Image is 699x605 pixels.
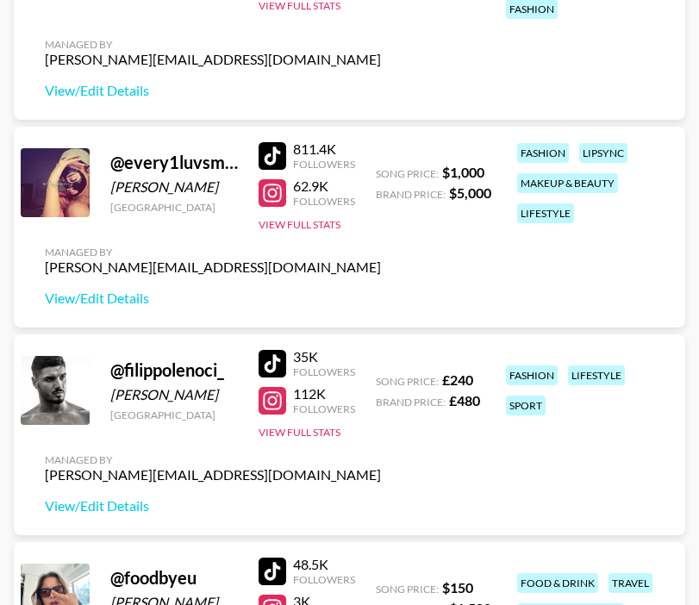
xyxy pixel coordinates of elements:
[293,178,355,195] div: 62.9K
[259,218,340,231] button: View Full Stats
[442,579,473,596] strong: $ 150
[45,246,381,259] div: Managed By
[449,392,480,409] strong: £ 480
[45,51,381,68] div: [PERSON_NAME][EMAIL_ADDRESS][DOMAIN_NAME]
[45,82,381,99] a: View/Edit Details
[376,583,439,596] span: Song Price:
[45,38,381,51] div: Managed By
[110,178,238,196] div: [PERSON_NAME]
[579,143,627,163] div: lipsync
[45,466,381,483] div: [PERSON_NAME][EMAIL_ADDRESS][DOMAIN_NAME]
[110,386,238,403] div: [PERSON_NAME]
[517,173,618,193] div: makeup & beauty
[517,203,574,223] div: lifestyle
[293,195,355,208] div: Followers
[110,359,238,381] div: @ filippolenoci_
[376,167,439,180] span: Song Price:
[293,158,355,171] div: Followers
[449,184,491,201] strong: $ 5,000
[376,188,446,201] span: Brand Price:
[293,556,355,573] div: 48.5K
[45,290,381,307] a: View/Edit Details
[45,453,381,466] div: Managed By
[293,402,355,415] div: Followers
[376,396,446,409] span: Brand Price:
[293,385,355,402] div: 112K
[609,573,652,593] div: travel
[110,409,238,421] div: [GEOGRAPHIC_DATA]
[293,573,355,586] div: Followers
[259,426,340,439] button: View Full Stats
[506,396,546,415] div: sport
[110,567,238,589] div: @ foodbyeu
[568,365,625,385] div: lifestyle
[293,365,355,378] div: Followers
[517,573,598,593] div: food & drink
[506,365,558,385] div: fashion
[517,143,569,163] div: fashion
[110,201,238,214] div: [GEOGRAPHIC_DATA]
[45,497,381,515] a: View/Edit Details
[110,152,238,173] div: @ every1luvsmia._
[376,375,439,388] span: Song Price:
[293,348,355,365] div: 35K
[442,164,484,180] strong: $ 1,000
[293,140,355,158] div: 811.4K
[442,371,473,388] strong: £ 240
[45,259,381,276] div: [PERSON_NAME][EMAIL_ADDRESS][DOMAIN_NAME]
